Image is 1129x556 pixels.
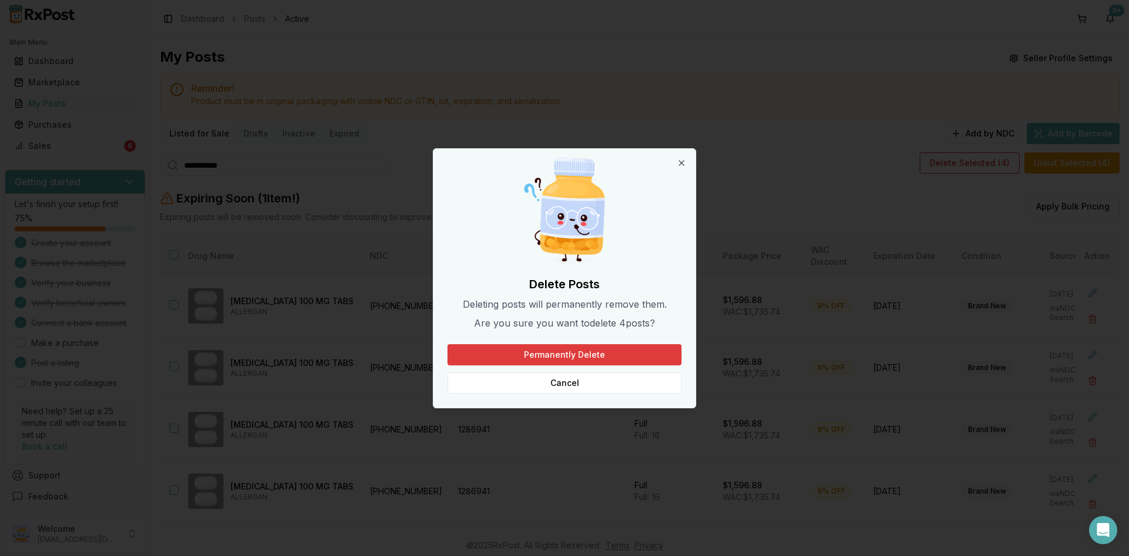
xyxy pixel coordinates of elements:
button: Permanently Delete [447,344,682,365]
button: Cancel [447,372,682,394]
img: Curious Pill Bottle [508,154,621,267]
p: Are you sure you want to delete 4 post s ? [447,316,682,330]
p: Deleting posts will permanently remove them. [447,297,682,311]
h2: Delete Posts [447,276,682,292]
